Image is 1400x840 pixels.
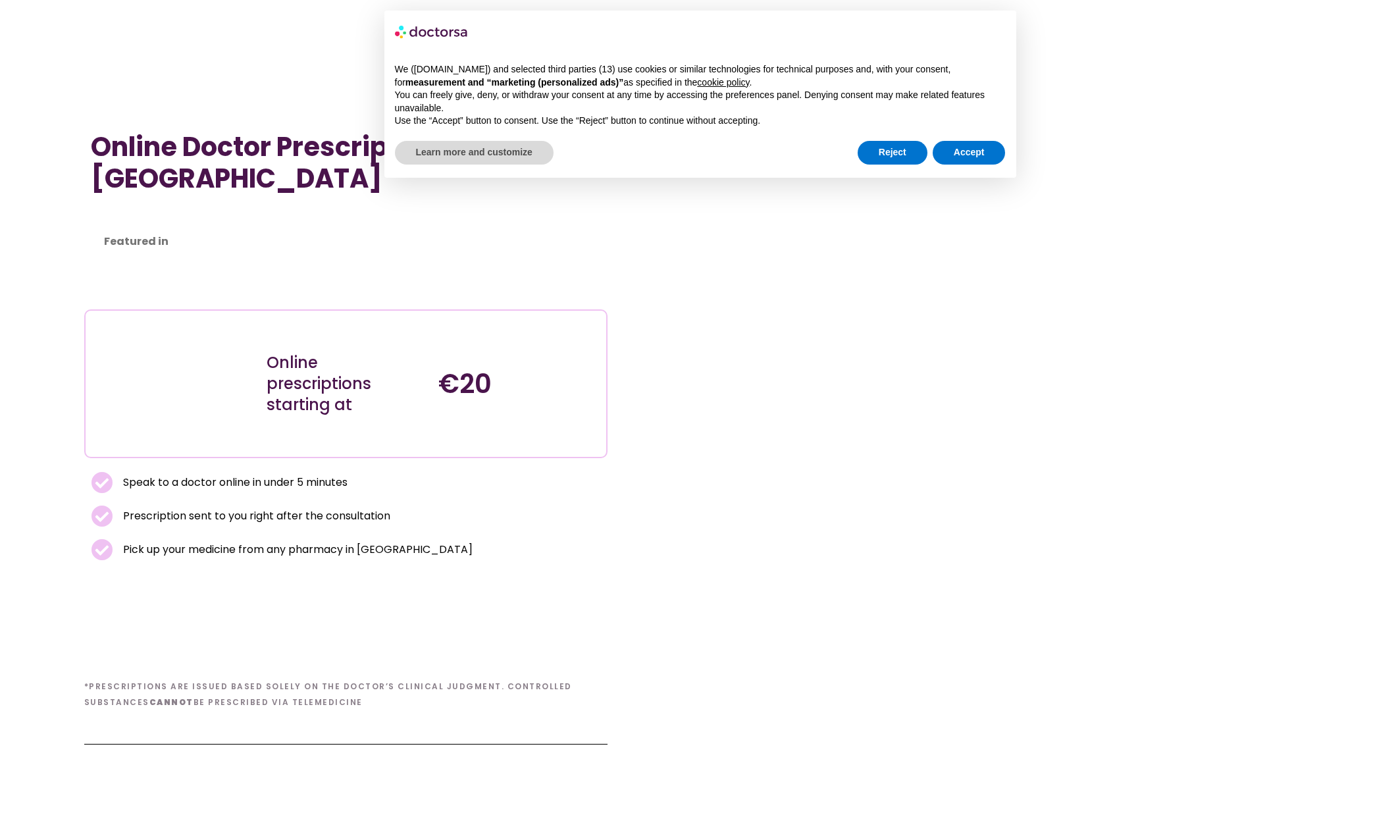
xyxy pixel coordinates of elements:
[700,92,1316,788] img: Online Doctor in Berlin
[120,540,473,559] span: Pick up your medicine from any pharmacy in [GEOGRAPHIC_DATA]
[405,77,623,88] strong: measurement and “marketing (personalized ads)”
[91,131,602,194] h1: Online Doctor Prescription in [GEOGRAPHIC_DATA]
[395,141,554,165] button: Learn more and customize
[395,89,1006,115] p: You can freely give, deny, or withdraw your consent at any time by accessing the preferences pane...
[438,368,597,400] h4: €20
[120,507,390,525] span: Prescription sent to you right after the consultation
[120,473,348,492] span: Speak to a doctor online in under 5 minutes
[91,207,288,223] iframe: Customer reviews powered by Trustpilot
[395,115,1006,128] p: Use the “Accept” button to consent. Use the “Reject” button to continue without accepting.
[267,352,425,415] div: Online prescriptions starting at
[933,141,1006,165] button: Accept
[697,77,749,88] a: cookie policy
[91,223,602,239] iframe: Customer reviews powered by Trustpilot
[858,141,927,165] button: Reject
[149,696,194,708] b: cannot
[395,63,1006,89] p: We ([DOMAIN_NAME]) and selected third parties (13) use cookies or similar technologies for techni...
[84,679,608,710] h6: *Prescriptions are issued based solely on the doctor’s clinical judgment. Controlled substances b...
[111,321,238,447] img: Illustration depicting a young woman in a casual outfit, engaged with her smartphone. She has a p...
[395,21,469,42] img: logo
[104,234,169,249] strong: Featured in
